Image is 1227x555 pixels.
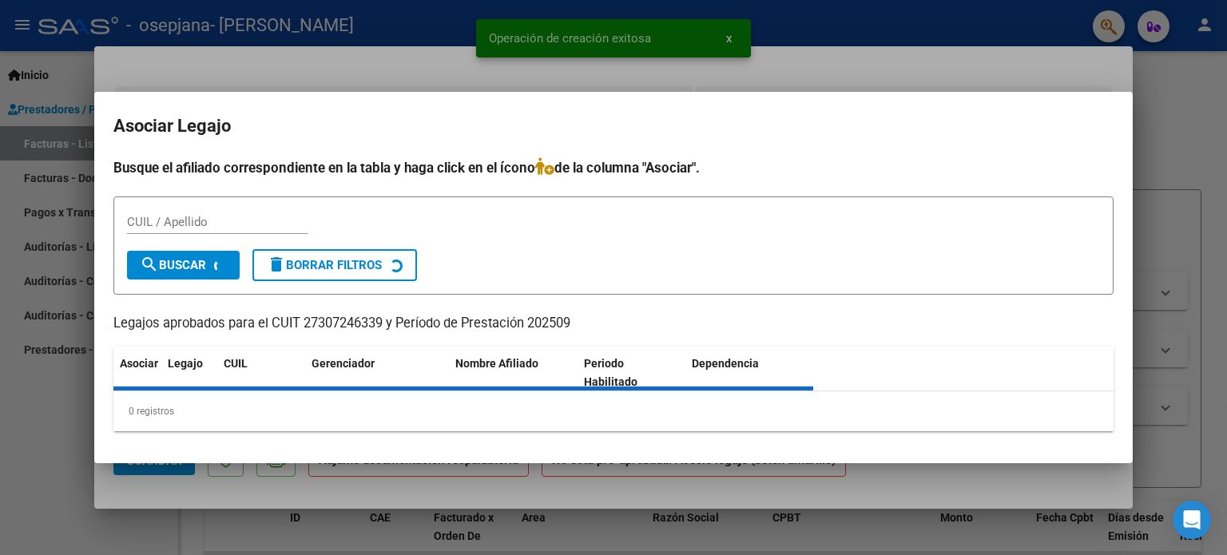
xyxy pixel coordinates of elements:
p: Legajos aprobados para el CUIT 27307246339 y Período de Prestación 202509 [113,314,1114,334]
span: Borrar Filtros [267,258,382,272]
h4: Busque el afiliado correspondiente en la tabla y haga click en el ícono de la columna "Asociar". [113,157,1114,178]
datatable-header-cell: Dependencia [685,347,814,399]
span: CUIL [224,357,248,370]
span: Periodo Habilitado [584,357,637,388]
span: Nombre Afiliado [455,357,538,370]
datatable-header-cell: Nombre Afiliado [449,347,578,399]
button: Buscar [127,251,240,279]
datatable-header-cell: Legajo [161,347,217,399]
div: Open Intercom Messenger [1173,501,1211,539]
div: 0 registros [113,391,1114,431]
mat-icon: search [140,255,159,274]
datatable-header-cell: Gerenciador [305,347,449,399]
mat-icon: delete [267,255,286,274]
span: Gerenciador [312,357,375,370]
h2: Asociar Legajo [113,111,1114,141]
datatable-header-cell: CUIL [217,347,305,399]
span: Buscar [140,258,206,272]
span: Legajo [168,357,203,370]
button: Borrar Filtros [252,249,417,281]
span: Asociar [120,357,158,370]
datatable-header-cell: Periodo Habilitado [578,347,685,399]
span: Dependencia [692,357,759,370]
datatable-header-cell: Asociar [113,347,161,399]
